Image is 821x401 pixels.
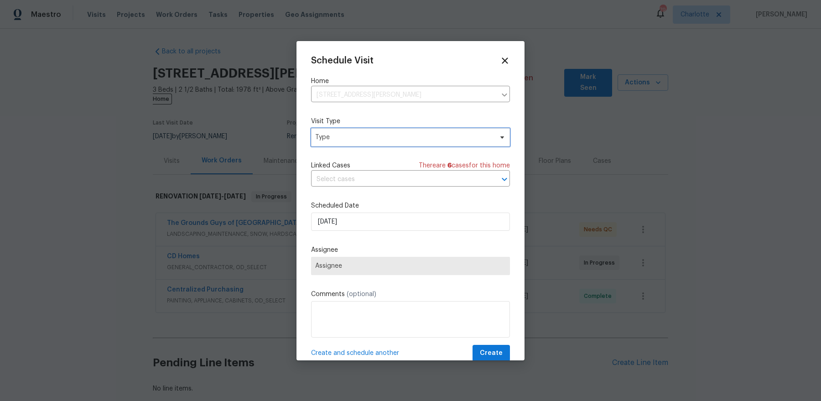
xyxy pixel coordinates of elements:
[311,161,350,170] span: Linked Cases
[347,291,376,297] span: (optional)
[419,161,510,170] span: There are case s for this home
[311,172,484,187] input: Select cases
[473,345,510,362] button: Create
[498,173,511,186] button: Open
[311,213,510,231] input: M/D/YYYY
[315,133,493,142] span: Type
[311,77,510,86] label: Home
[311,349,399,358] span: Create and schedule another
[480,348,503,359] span: Create
[311,56,374,65] span: Schedule Visit
[311,245,510,255] label: Assignee
[447,162,452,169] span: 6
[311,88,496,102] input: Enter in an address
[311,201,510,210] label: Scheduled Date
[311,117,510,126] label: Visit Type
[311,290,510,299] label: Comments
[315,262,506,270] span: Assignee
[500,56,510,66] span: Close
